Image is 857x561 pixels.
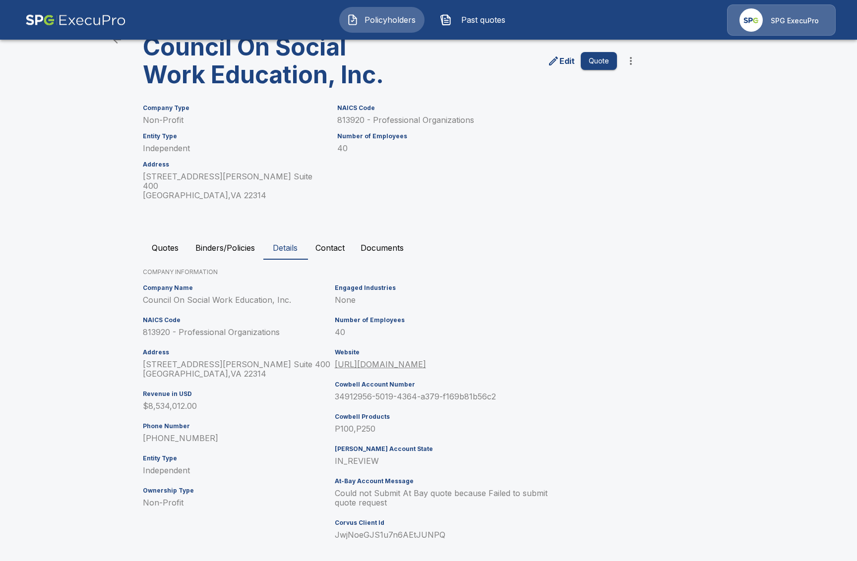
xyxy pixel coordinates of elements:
[143,317,331,324] h6: NAICS Code
[771,16,819,26] p: SPG ExecuPro
[337,115,617,125] p: 813920 - Professional Organizations
[187,236,263,260] button: Binders/Policies
[739,8,763,32] img: Agency Icon
[143,391,331,397] h6: Revenue in USD
[107,30,127,50] a: back
[546,53,577,69] a: edit
[363,14,417,26] span: Policyholders
[353,236,412,260] button: Documents
[335,317,570,324] h6: Number of Employees
[143,466,331,475] p: Independent
[335,295,570,305] p: None
[456,14,510,26] span: Past quotes
[263,236,307,260] button: Details
[347,14,359,26] img: Policyholders Icon
[335,413,570,420] h6: Cowbell Products
[335,424,570,434] p: P100,P250
[559,55,575,67] p: Edit
[335,489,570,507] p: Could not Submit At Bay quote because Failed to submit quote request
[143,360,331,379] p: [STREET_ADDRESS][PERSON_NAME] Suite 400 [GEOGRAPHIC_DATA] , VA 22314
[335,519,570,526] h6: Corvus Client Id
[335,456,570,466] p: IN_REVIEW
[337,144,617,153] p: 40
[143,498,331,507] p: Non-Profit
[143,33,388,89] h3: Council On Social Work Education, Inc.
[143,268,714,277] p: COMPANY INFORMATION
[337,105,617,112] h6: NAICS Code
[335,446,570,452] h6: [PERSON_NAME] Account State
[335,381,570,388] h6: Cowbell Account Number
[440,14,452,26] img: Past quotes Icon
[335,359,426,369] a: [URL][DOMAIN_NAME]
[143,295,331,305] p: Council On Social Work Education, Inc.
[143,133,325,140] h6: Entity Type
[307,236,353,260] button: Contact
[143,236,187,260] button: Quotes
[339,7,425,33] button: Policyholders IconPolicyholders
[335,478,570,485] h6: At-Bay Account Message
[143,423,331,430] h6: Phone Number
[335,530,570,540] p: JwjNoeGJS1u7n6AEtJUNPQ
[143,401,331,411] p: $8,534,012.00
[25,4,126,36] img: AA Logo
[143,284,331,291] h6: Company Name
[143,434,331,443] p: [PHONE_NUMBER]
[335,392,570,401] p: 34912956-5019-4364-a379-f169b81b56c2
[432,7,518,33] button: Past quotes IconPast quotes
[143,349,331,356] h6: Address
[335,349,570,356] h6: Website
[143,105,325,112] h6: Company Type
[337,133,617,140] h6: Number of Employees
[621,51,641,71] button: more
[143,328,331,337] p: 813920 - Professional Organizations
[143,161,325,168] h6: Address
[727,4,836,36] a: Agency IconSPG ExecuPro
[143,115,325,125] p: Non-Profit
[143,236,714,260] div: policyholder tabs
[143,455,331,462] h6: Entity Type
[335,284,570,291] h6: Engaged Industries
[143,144,325,153] p: Independent
[143,172,325,200] p: [STREET_ADDRESS][PERSON_NAME] Suite 400 [GEOGRAPHIC_DATA] , VA 22314
[581,52,617,70] button: Quote
[143,487,331,494] h6: Ownership Type
[335,328,570,337] p: 40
